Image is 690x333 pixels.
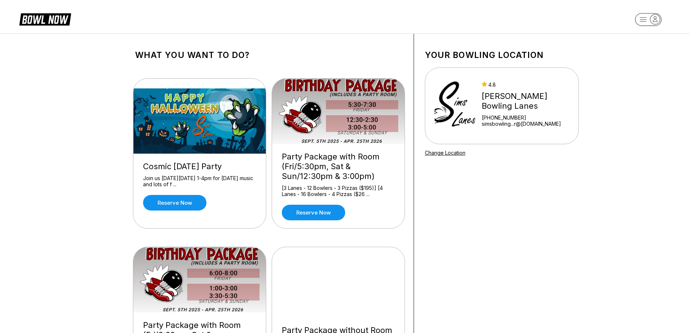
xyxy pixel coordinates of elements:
a: Reserve now [143,195,206,211]
a: Change Location [425,150,465,156]
img: Party Package without Room (Sat & Sun/1:30pm) [272,252,405,317]
div: Join us [DATE][DATE] 1-4pm for [DATE] music and lots of f ... [143,175,256,188]
div: [3 Lanes - 12 Bowlers - 3 Pizzas ($195)] [4 Lanes - 16 Bowlers - 4 Pizzas ($26 ... [282,185,395,197]
img: Party Package with Room (Fri/5:30pm, Sat & Sun/12:30pm & 3:00pm) [272,79,405,144]
h1: What you want to do? [135,50,403,60]
a: Reserve now [282,205,345,220]
img: Party Package with Room (Fri/6:00pm, Sat & Sun/1:00pm & 3:30pm) [133,247,267,312]
img: Sims Bowling Lanes [435,79,476,133]
div: Party Package with Room (Fri/5:30pm, Sat & Sun/12:30pm & 3:00pm) [282,152,395,181]
img: Cosmic Halloween Party [133,88,267,154]
div: Cosmic [DATE] Party [143,162,256,171]
div: [PERSON_NAME] Bowling Lanes [482,91,575,111]
div: [PHONE_NUMBER] [482,115,575,121]
div: 4.8 [482,82,575,88]
a: simsbowling...r@[DOMAIN_NAME] [482,121,575,127]
h1: Your bowling location [425,50,579,60]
